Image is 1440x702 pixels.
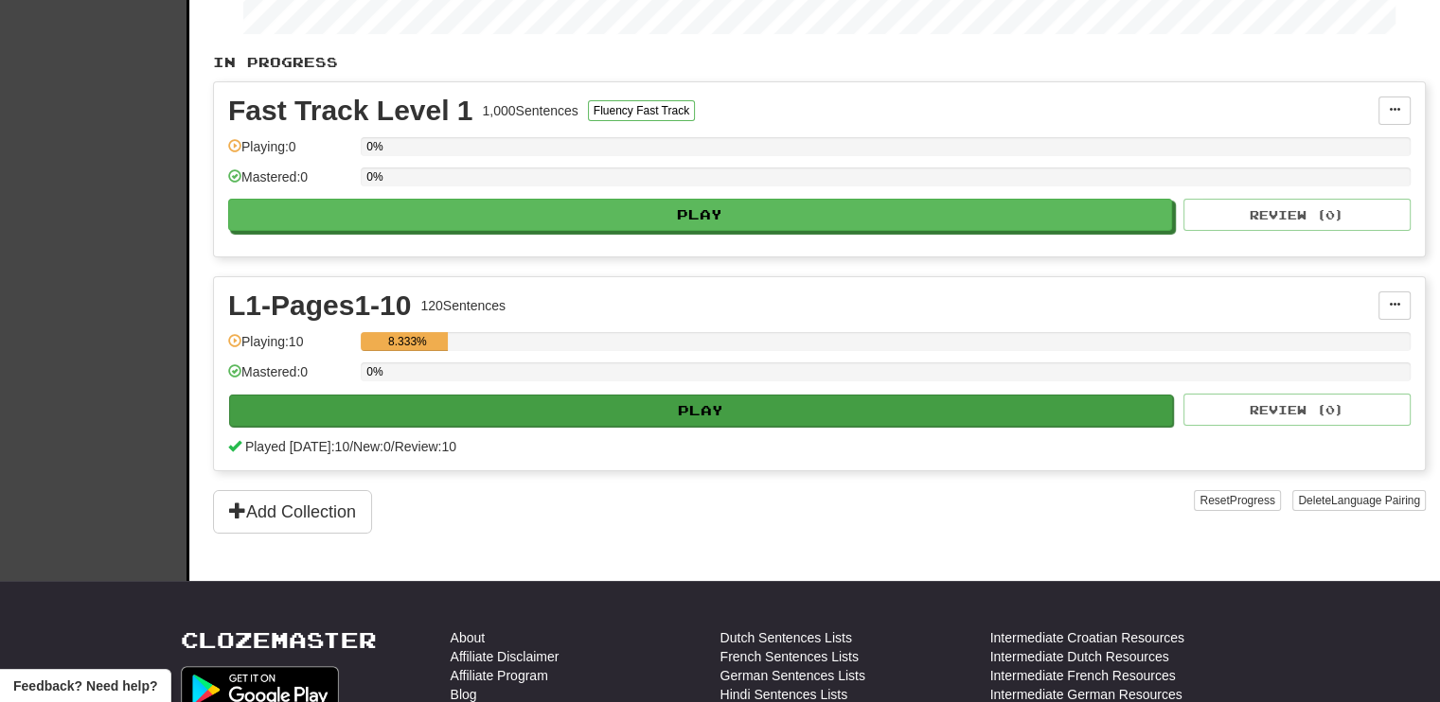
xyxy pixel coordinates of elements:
[720,647,859,666] a: French Sentences Lists
[1230,494,1275,507] span: Progress
[990,666,1176,685] a: Intermediate French Resources
[990,647,1169,666] a: Intermediate Dutch Resources
[451,666,548,685] a: Affiliate Program
[1183,199,1411,231] button: Review (0)
[1292,490,1426,511] button: DeleteLanguage Pairing
[213,490,372,534] button: Add Collection
[228,199,1172,231] button: Play
[349,439,353,454] span: /
[990,628,1184,647] a: Intermediate Croatian Resources
[213,53,1426,72] p: In Progress
[228,291,411,320] div: L1-Pages1-10
[588,100,695,121] button: Fluency Fast Track
[1331,494,1420,507] span: Language Pairing
[1194,490,1280,511] button: ResetProgress
[391,439,395,454] span: /
[451,647,560,666] a: Affiliate Disclaimer
[181,628,377,652] a: Clozemaster
[13,676,157,695] span: Open feedback widget
[245,439,349,454] span: Played [DATE]: 10
[228,97,473,125] div: Fast Track Level 1
[420,296,506,315] div: 120 Sentences
[720,666,865,685] a: German Sentences Lists
[395,439,456,454] span: Review: 10
[228,137,351,168] div: Playing: 0
[228,332,351,363] div: Playing: 10
[1183,394,1411,426] button: Review (0)
[451,628,486,647] a: About
[229,395,1173,427] button: Play
[228,167,351,199] div: Mastered: 0
[353,439,391,454] span: New: 0
[483,101,578,120] div: 1,000 Sentences
[228,362,351,394] div: Mastered: 0
[366,332,448,351] div: 8.333%
[720,628,852,647] a: Dutch Sentences Lists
